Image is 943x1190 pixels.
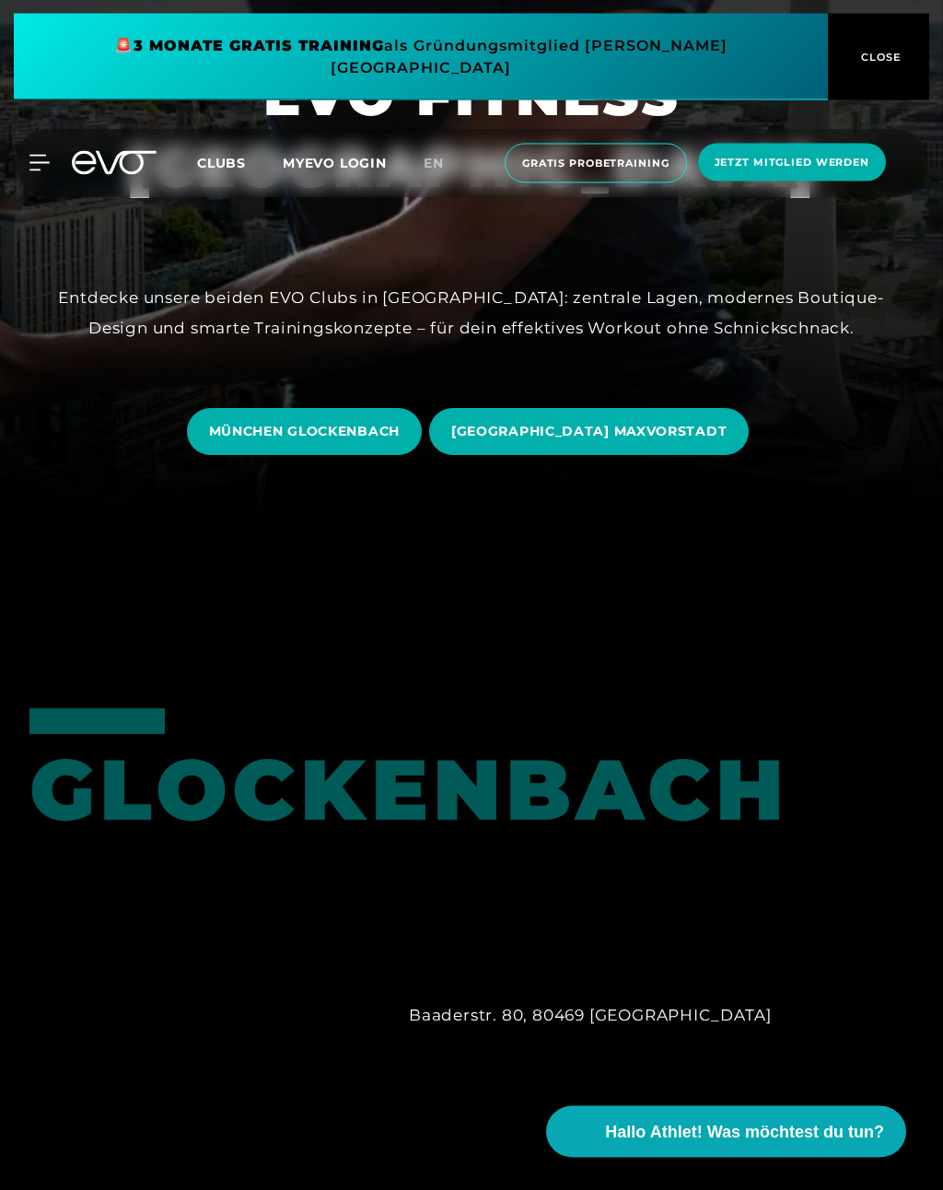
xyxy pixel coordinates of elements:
[605,1120,884,1145] span: Hallo Athlet! Was möchtest du tun?
[197,155,246,171] span: Clubs
[828,14,929,100] button: CLOSE
[283,155,387,171] a: MYEVO LOGIN
[29,709,132,833] div: Glockenbach
[546,1106,906,1158] button: Hallo Athlet! Was möchtest du tun?
[209,423,400,442] span: MÜNCHEN GLOCKENBACH
[197,154,283,171] a: Clubs
[57,284,886,344] div: Entdecke unsere beiden EVO Clubs in [GEOGRAPHIC_DATA]: zentrale Lagen, modernes Boutique-Design u...
[424,155,444,171] span: en
[429,395,756,470] a: [GEOGRAPHIC_DATA] MAXVORSTADT
[187,395,429,470] a: MÜNCHEN GLOCKENBACH
[522,156,669,171] span: Gratis Probetraining
[715,155,869,170] span: Jetzt Mitglied werden
[409,1001,888,1031] div: Baaderstr. 80, 80469 [GEOGRAPHIC_DATA]
[856,49,902,65] span: CLOSE
[499,144,693,183] a: Gratis Probetraining
[451,423,727,442] span: [GEOGRAPHIC_DATA] MAXVORSTADT
[424,153,466,174] a: en
[693,144,891,183] a: Jetzt Mitglied werden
